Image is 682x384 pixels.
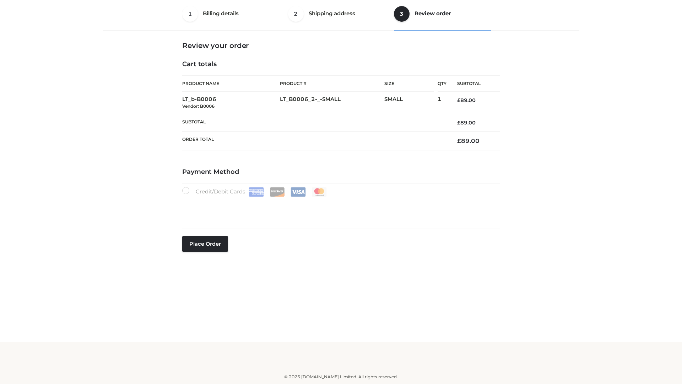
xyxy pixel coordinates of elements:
small: Vendor: B0006 [182,103,215,109]
th: Subtotal [182,114,446,131]
img: Mastercard [312,187,327,197]
td: SMALL [384,92,438,114]
h4: Cart totals [182,60,500,68]
th: Product # [280,75,384,92]
div: © 2025 [DOMAIN_NAME] Limited. All rights reserved. [105,373,577,380]
bdi: 89.00 [457,137,480,144]
img: Visa [291,187,306,197]
th: Product Name [182,75,280,92]
th: Order Total [182,132,446,150]
th: Size [384,76,434,92]
img: Discover [270,187,285,197]
th: Qty [438,75,446,92]
iframe: Secure payment input frame [181,195,498,221]
span: £ [457,119,460,126]
bdi: 89.00 [457,119,476,126]
bdi: 89.00 [457,97,476,103]
th: Subtotal [446,76,500,92]
button: Place order [182,236,228,252]
td: 1 [438,92,446,114]
h4: Payment Method [182,168,500,176]
label: Credit/Debit Cards [182,187,328,197]
td: LT_B0006_2-_-SMALL [280,92,384,114]
span: £ [457,137,461,144]
span: £ [457,97,460,103]
img: Amex [249,187,264,197]
h3: Review your order [182,41,500,50]
td: LT_b-B0006 [182,92,280,114]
